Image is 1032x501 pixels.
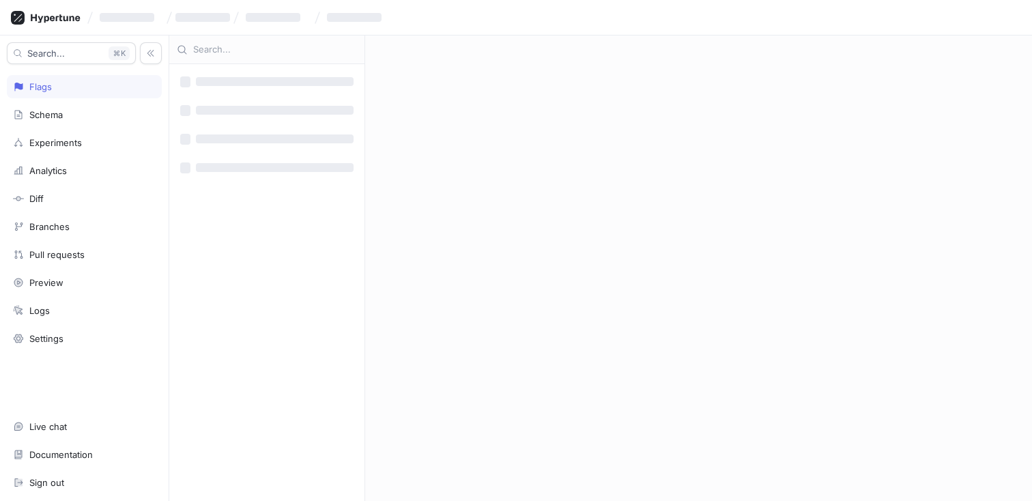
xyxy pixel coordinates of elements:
[7,443,162,466] a: Documentation
[29,193,44,204] div: Diff
[180,76,190,87] span: ‌
[29,109,63,120] div: Schema
[180,162,190,173] span: ‌
[193,43,357,57] input: Search...
[94,6,165,29] button: ‌
[175,13,230,22] span: ‌
[29,333,63,344] div: Settings
[100,13,154,22] span: ‌
[240,6,311,29] button: ‌
[327,13,382,22] span: ‌
[321,6,392,29] button: ‌
[29,221,70,232] div: Branches
[196,134,354,143] span: ‌
[196,77,354,86] span: ‌
[29,137,82,148] div: Experiments
[180,105,190,116] span: ‌
[29,477,64,488] div: Sign out
[29,449,93,460] div: Documentation
[29,305,50,316] div: Logs
[29,277,63,288] div: Preview
[196,106,354,115] span: ‌
[27,49,65,57] span: Search...
[109,46,130,60] div: K
[29,165,67,176] div: Analytics
[29,249,85,260] div: Pull requests
[180,134,190,145] span: ‌
[246,13,300,22] span: ‌
[29,81,52,92] div: Flags
[196,163,354,172] span: ‌
[29,421,67,432] div: Live chat
[7,42,136,64] button: Search...K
